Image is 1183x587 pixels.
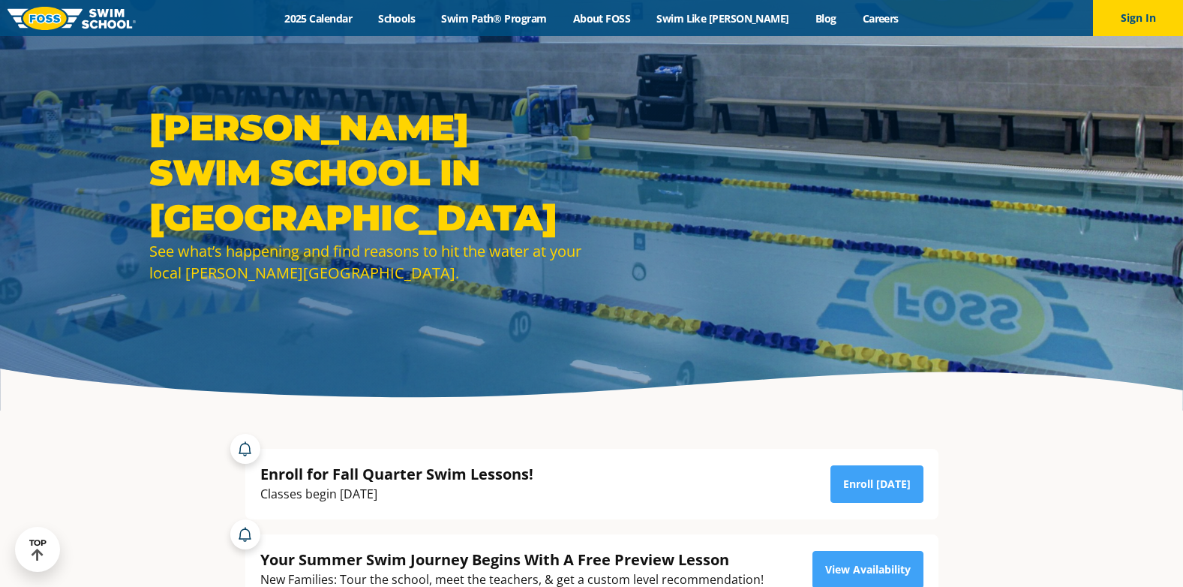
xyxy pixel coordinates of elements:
div: See what’s happening and find reasons to hit the water at your local [PERSON_NAME][GEOGRAPHIC_DATA]. [149,240,584,284]
a: Schools [365,11,428,26]
div: TOP [29,538,47,561]
div: Classes begin [DATE] [260,484,533,504]
a: Swim Like [PERSON_NAME] [644,11,803,26]
a: 2025 Calendar [272,11,365,26]
a: About FOSS [560,11,644,26]
a: Blog [802,11,849,26]
h1: [PERSON_NAME] Swim School in [GEOGRAPHIC_DATA] [149,105,584,240]
div: Enroll for Fall Quarter Swim Lessons! [260,464,533,484]
a: Enroll [DATE] [830,465,923,503]
div: Your Summer Swim Journey Begins With A Free Preview Lesson [260,549,764,570]
a: Careers [849,11,911,26]
a: Swim Path® Program [428,11,560,26]
img: FOSS Swim School Logo [8,7,136,30]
